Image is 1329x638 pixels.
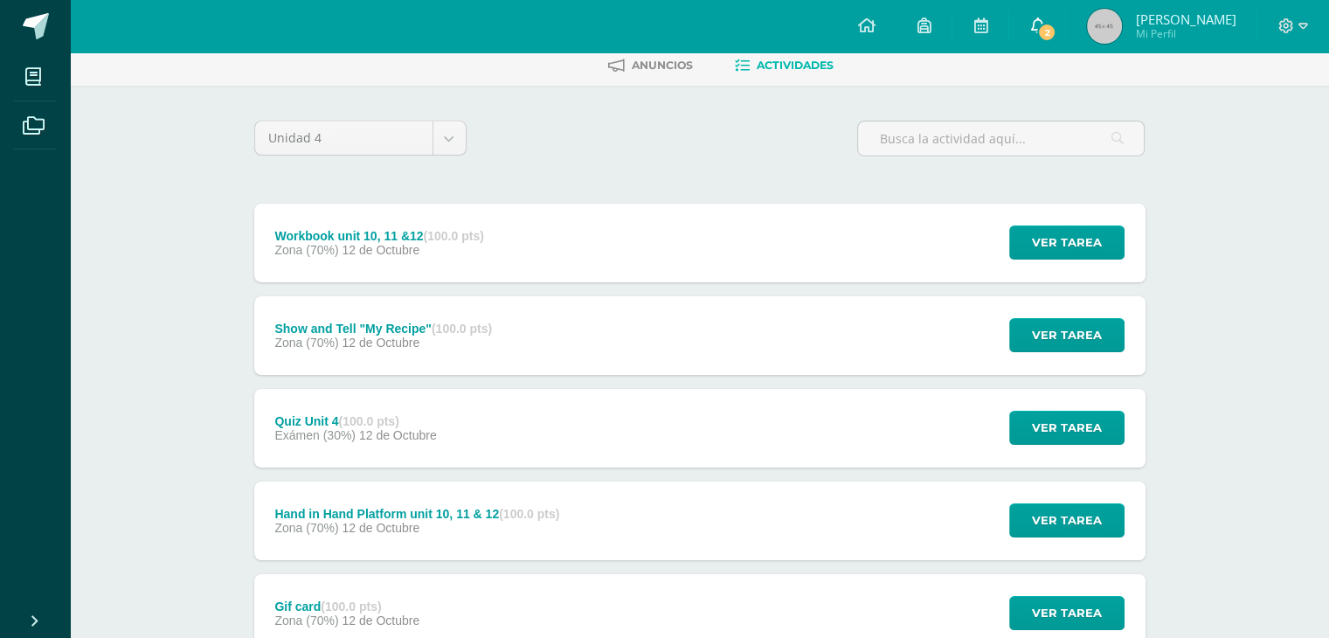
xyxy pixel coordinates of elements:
[608,52,693,80] a: Anuncios
[268,121,419,155] span: Unidad 4
[342,243,419,257] span: 12 de Octubre
[1032,226,1102,259] span: Ver tarea
[1009,596,1125,630] button: Ver tarea
[1135,10,1236,28] span: [PERSON_NAME]
[359,428,437,442] span: 12 de Octubre
[424,229,484,243] strong: (100.0 pts)
[1135,26,1236,41] span: Mi Perfil
[274,614,338,628] span: Zona (70%)
[342,521,419,535] span: 12 de Octubre
[274,229,483,243] div: Workbook unit 10, 11 &12
[274,336,338,350] span: Zona (70%)
[1032,319,1102,351] span: Ver tarea
[274,428,356,442] span: Exámen (30%)
[1009,411,1125,445] button: Ver tarea
[274,322,492,336] div: Show and Tell "My Recipe"
[632,59,693,72] span: Anuncios
[274,414,436,428] div: Quiz Unit 4
[432,322,492,336] strong: (100.0 pts)
[1009,225,1125,260] button: Ver tarea
[858,121,1144,156] input: Busca la actividad aquí...
[1009,503,1125,537] button: Ver tarea
[1037,23,1056,42] span: 2
[1032,412,1102,444] span: Ver tarea
[255,121,466,155] a: Unidad 4
[321,600,381,614] strong: (100.0 pts)
[757,59,834,72] span: Actividades
[274,521,338,535] span: Zona (70%)
[342,614,419,628] span: 12 de Octubre
[735,52,834,80] a: Actividades
[1032,504,1102,537] span: Ver tarea
[1032,597,1102,629] span: Ver tarea
[1087,9,1122,44] img: 45x45
[342,336,419,350] span: 12 de Octubre
[274,243,338,257] span: Zona (70%)
[1009,318,1125,352] button: Ver tarea
[339,414,399,428] strong: (100.0 pts)
[274,507,559,521] div: Hand in Hand Platform unit 10, 11 & 12
[499,507,559,521] strong: (100.0 pts)
[274,600,419,614] div: Gif card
